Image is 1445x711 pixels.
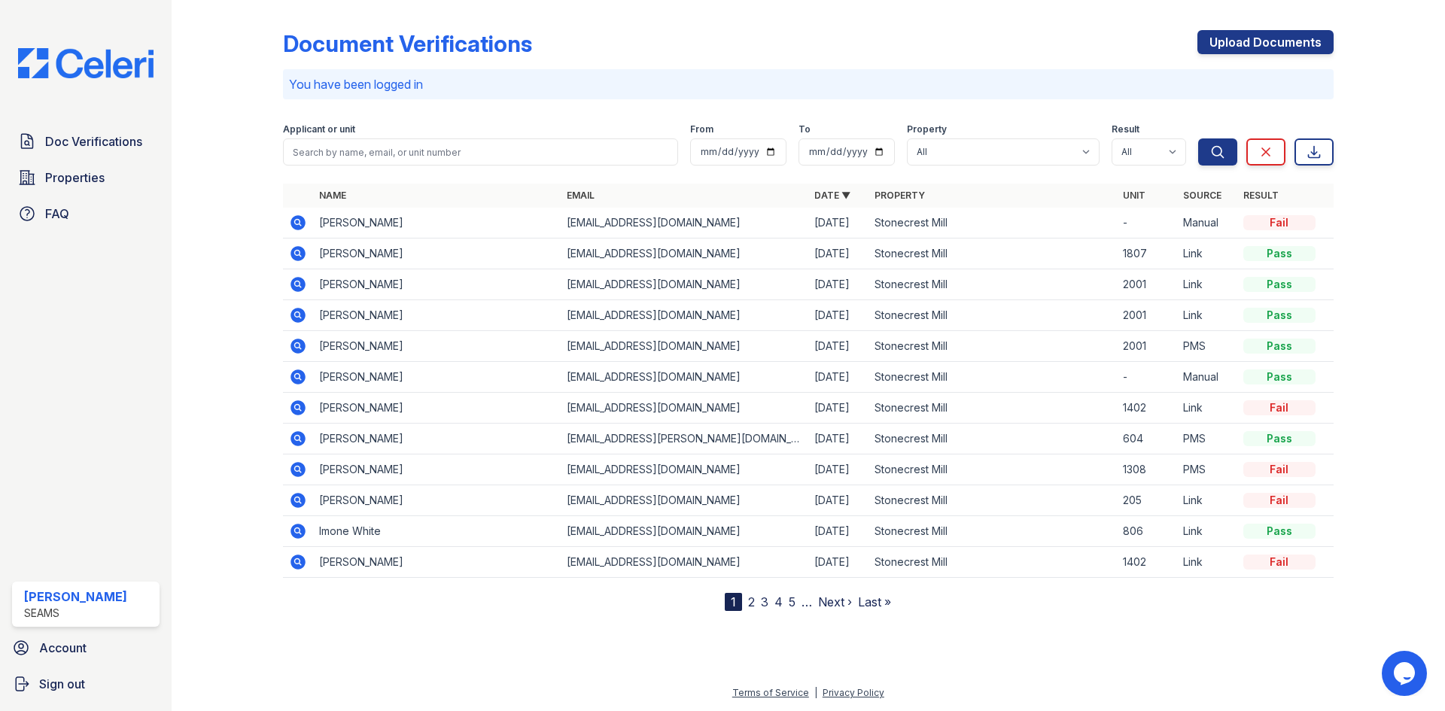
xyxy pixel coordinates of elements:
td: [PERSON_NAME] [313,393,561,424]
div: Pass [1243,277,1316,292]
td: [DATE] [808,208,869,239]
img: CE_Logo_Blue-a8612792a0a2168367f1c8372b55b34899dd931a85d93a1a3d3e32e68fde9ad4.png [6,48,166,78]
span: Doc Verifications [45,132,142,150]
td: [EMAIL_ADDRESS][DOMAIN_NAME] [561,454,808,485]
td: [PERSON_NAME] [313,454,561,485]
div: Fail [1243,462,1316,477]
div: | [814,687,817,698]
a: 2 [748,594,755,609]
a: 3 [761,594,768,609]
span: FAQ [45,205,69,223]
span: Sign out [39,675,85,693]
div: Pass [1243,308,1316,323]
a: Properties [12,163,160,193]
td: [EMAIL_ADDRESS][DOMAIN_NAME] [561,485,808,516]
td: Link [1177,269,1237,300]
div: Pass [1243,246,1316,261]
td: 1807 [1117,239,1177,269]
td: [DATE] [808,485,869,516]
a: Unit [1123,190,1145,201]
div: Pass [1243,339,1316,354]
label: Property [907,123,947,135]
div: Pass [1243,524,1316,539]
div: Pass [1243,431,1316,446]
label: Result [1112,123,1139,135]
td: 1402 [1117,547,1177,578]
a: Result [1243,190,1279,201]
p: You have been logged in [289,75,1328,93]
td: [EMAIL_ADDRESS][DOMAIN_NAME] [561,331,808,362]
div: Fail [1243,215,1316,230]
td: Stonecrest Mill [869,208,1116,239]
td: Manual [1177,362,1237,393]
input: Search by name, email, or unit number [283,138,678,166]
td: Stonecrest Mill [869,424,1116,454]
td: PMS [1177,424,1237,454]
div: 1 [725,593,742,611]
td: [DATE] [808,362,869,393]
td: Link [1177,300,1237,331]
td: 2001 [1117,331,1177,362]
a: Account [6,633,166,663]
a: Property [875,190,925,201]
td: 2001 [1117,300,1177,331]
td: [PERSON_NAME] [313,331,561,362]
span: … [802,593,812,611]
td: 806 [1117,516,1177,547]
td: Stonecrest Mill [869,331,1116,362]
td: Stonecrest Mill [869,516,1116,547]
td: Stonecrest Mill [869,269,1116,300]
td: 2001 [1117,269,1177,300]
td: Manual [1177,208,1237,239]
td: [EMAIL_ADDRESS][DOMAIN_NAME] [561,516,808,547]
td: Link [1177,547,1237,578]
a: Terms of Service [732,687,809,698]
td: [DATE] [808,516,869,547]
td: 1402 [1117,393,1177,424]
a: Upload Documents [1197,30,1334,54]
span: Account [39,639,87,657]
a: Sign out [6,669,166,699]
td: 604 [1117,424,1177,454]
a: FAQ [12,199,160,229]
td: Stonecrest Mill [869,485,1116,516]
td: Link [1177,485,1237,516]
td: Link [1177,239,1237,269]
td: [DATE] [808,269,869,300]
td: [DATE] [808,300,869,331]
td: Stonecrest Mill [869,454,1116,485]
td: [PERSON_NAME] [313,208,561,239]
td: [EMAIL_ADDRESS][DOMAIN_NAME] [561,208,808,239]
td: [EMAIL_ADDRESS][DOMAIN_NAME] [561,239,808,269]
a: Source [1183,190,1221,201]
td: Stonecrest Mill [869,362,1116,393]
div: SEAMS [24,606,127,621]
td: Link [1177,393,1237,424]
a: 4 [774,594,783,609]
div: Fail [1243,555,1316,570]
td: [PERSON_NAME] [313,239,561,269]
a: Next › [818,594,852,609]
td: Stonecrest Mill [869,547,1116,578]
div: Fail [1243,400,1316,415]
td: Stonecrest Mill [869,393,1116,424]
div: [PERSON_NAME] [24,588,127,606]
a: Name [319,190,346,201]
td: - [1117,362,1177,393]
td: [DATE] [808,331,869,362]
a: 5 [789,594,796,609]
td: [DATE] [808,393,869,424]
td: PMS [1177,454,1237,485]
a: Doc Verifications [12,126,160,156]
a: Privacy Policy [823,687,884,698]
label: To [799,123,811,135]
td: [PERSON_NAME] [313,269,561,300]
td: [PERSON_NAME] [313,485,561,516]
td: 1308 [1117,454,1177,485]
td: [EMAIL_ADDRESS][PERSON_NAME][DOMAIN_NAME] [561,424,808,454]
iframe: chat widget [1382,651,1430,696]
td: [DATE] [808,239,869,269]
td: Link [1177,516,1237,547]
td: [PERSON_NAME] [313,362,561,393]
